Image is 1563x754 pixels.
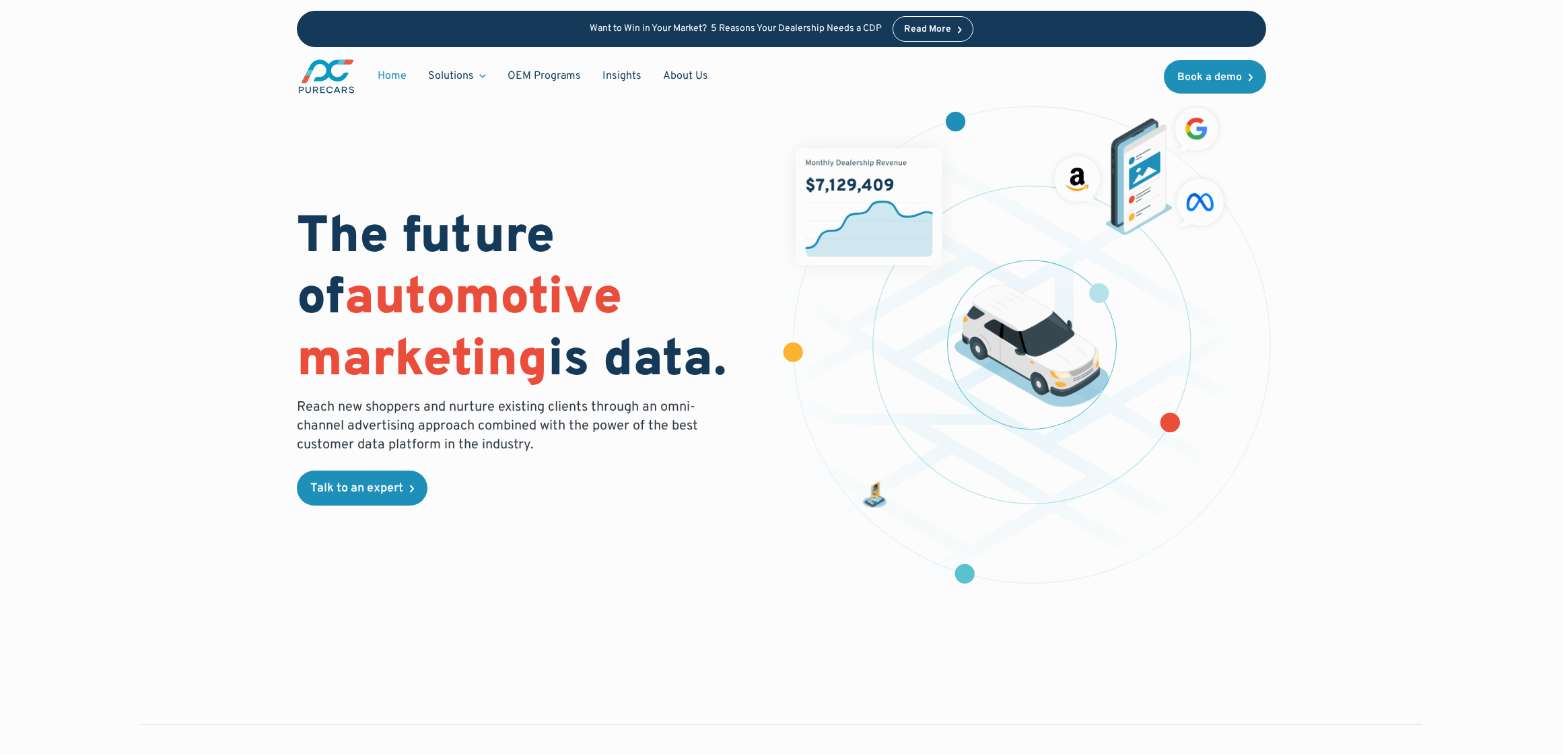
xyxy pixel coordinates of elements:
p: Reach new shoppers and nurture existing clients through an omni-channel advertising approach comb... [297,398,706,454]
div: Solutions [417,63,497,89]
a: Read More [893,16,973,42]
img: purecars logo [297,58,356,95]
div: Talk to an expert [310,483,403,495]
h1: The future of is data. [297,208,765,392]
a: Insights [592,63,652,89]
img: chart showing monthly dealership revenue of $7m [796,148,942,265]
a: OEM Programs [497,63,592,89]
div: Book a demo [1177,72,1242,83]
a: About Us [652,63,719,89]
p: Want to Win in Your Market? 5 Reasons Your Dealership Needs a CDP [590,24,882,35]
img: ads on social media and advertising partners [1048,101,1231,235]
img: illustration of a vehicle [954,285,1109,407]
img: persona of a buyer [862,481,888,508]
div: Solutions [428,69,474,83]
a: main [297,58,356,95]
a: Home [367,63,417,89]
div: Read More [904,25,951,34]
a: Book a demo [1164,60,1266,94]
a: Talk to an expert [297,471,427,506]
span: automotive marketing [297,267,622,393]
